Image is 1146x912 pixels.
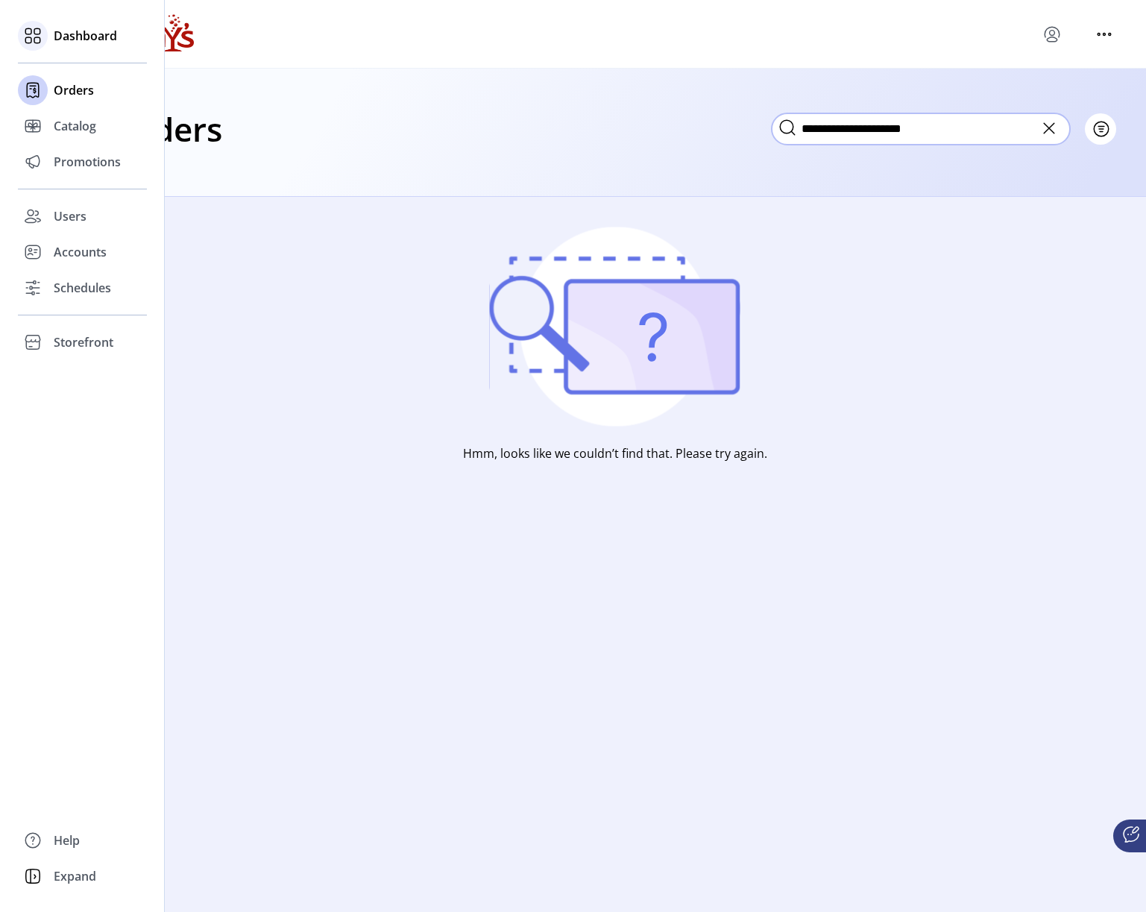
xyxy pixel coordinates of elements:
span: Catalog [54,117,96,135]
span: Orders [54,81,94,99]
span: Storefront [54,333,113,351]
span: Expand [54,867,96,885]
p: Hmm, looks like we couldn’t find that. Please try again. [463,444,767,462]
span: Promotions [54,153,121,171]
h1: Orders [113,103,222,155]
button: menu [1040,22,1064,46]
span: Help [54,831,80,849]
span: Accounts [54,243,107,261]
span: Dashboard [54,27,117,45]
span: Schedules [54,279,111,297]
span: Users [54,207,86,225]
button: Filter Button [1085,113,1116,145]
button: menu [1092,22,1116,46]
